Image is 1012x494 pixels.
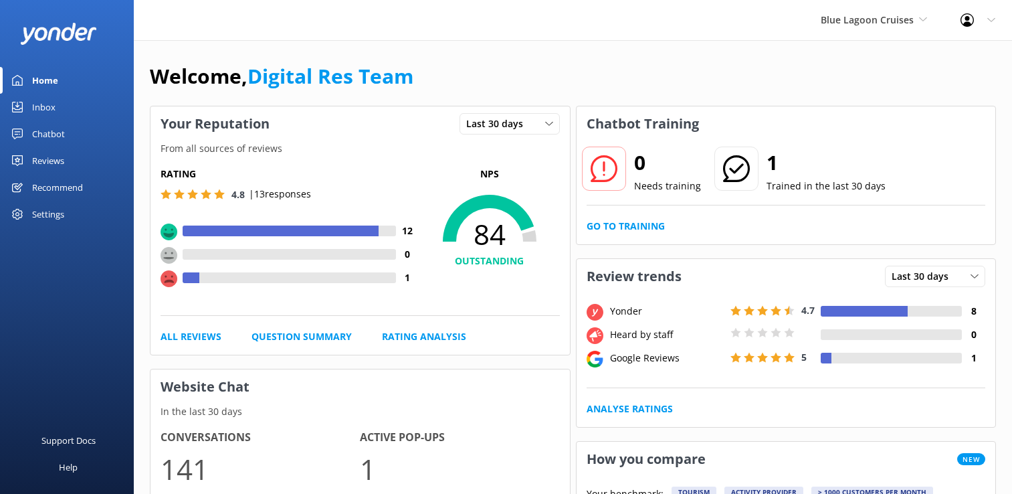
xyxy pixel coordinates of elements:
span: 84 [419,218,560,251]
h4: 1 [962,351,985,365]
div: Chatbot [32,120,65,147]
h3: Chatbot Training [577,106,709,141]
p: 1 [360,446,559,491]
span: 4.8 [231,188,245,201]
div: Inbox [32,94,56,120]
div: Recommend [32,174,83,201]
a: All Reviews [161,329,221,344]
span: 4.7 [801,304,815,317]
p: 141 [161,446,360,491]
h4: 0 [962,327,985,342]
h5: Rating [161,167,419,181]
p: From all sources of reviews [150,141,570,156]
h4: OUTSTANDING [419,254,560,268]
a: Digital Res Team [247,62,413,90]
h4: Active Pop-ups [360,429,559,446]
p: NPS [419,167,560,181]
div: Heard by staff [607,327,727,342]
h4: 1 [396,270,419,285]
div: Home [32,67,58,94]
div: Support Docs [41,427,96,454]
p: Needs training [634,179,701,193]
div: Help [59,454,78,481]
p: In the last 30 days [150,404,570,419]
a: Question Summary [251,329,352,344]
img: yonder-white-logo.png [20,23,97,45]
h3: Your Reputation [150,106,280,141]
div: Reviews [32,147,64,174]
span: Blue Lagoon Cruises [821,13,914,26]
h4: Conversations [161,429,360,446]
div: Settings [32,201,64,228]
h3: How you compare [577,442,716,477]
h4: 0 [396,247,419,262]
span: Last 30 days [466,116,531,131]
h2: 0 [634,147,701,179]
span: 5 [801,351,807,363]
div: Yonder [607,304,727,319]
a: Go to Training [587,219,665,234]
h2: 1 [767,147,886,179]
h1: Welcome, [150,60,413,92]
h4: 12 [396,224,419,238]
p: | 13 responses [249,187,311,201]
span: New [957,453,985,465]
div: Google Reviews [607,351,727,365]
a: Analyse Ratings [587,402,673,416]
p: Trained in the last 30 days [767,179,886,193]
span: Last 30 days [892,269,956,284]
h4: 8 [962,304,985,319]
h3: Website Chat [150,369,570,404]
a: Rating Analysis [382,329,466,344]
h3: Review trends [577,259,692,294]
